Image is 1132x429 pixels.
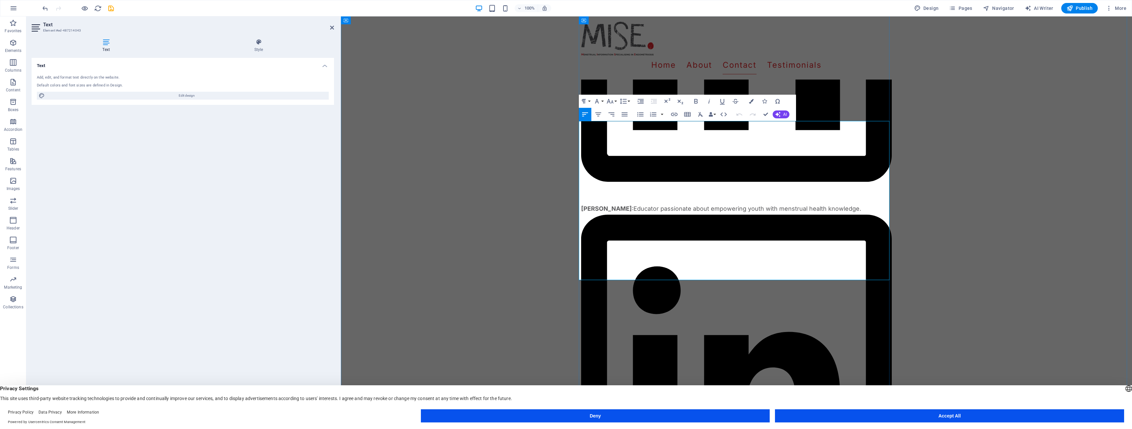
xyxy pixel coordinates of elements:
p: Marketing [4,285,22,290]
button: Italic (Ctrl+I) [703,95,715,108]
button: Line Height [618,95,631,108]
h3: Element #ed-487214043 [43,28,321,34]
span: AI [783,112,787,116]
h4: Text [32,39,183,53]
button: Clear Formatting [694,108,707,121]
button: Icons [758,95,771,108]
p: Header [7,226,20,231]
i: Reload page [94,5,102,12]
button: Publish [1061,3,1098,13]
button: Align Left [579,108,591,121]
button: Unordered List [634,108,647,121]
button: Align Center [592,108,605,121]
button: Redo (Ctrl+Shift+Z) [746,108,759,121]
button: Edit design [37,92,329,100]
div: Default colors and font sizes are defined in Design. [37,83,329,88]
button: Colors [745,95,758,108]
button: Font Family [592,95,605,108]
button: AI Writer [1022,3,1056,13]
button: Navigator [980,3,1017,13]
button: Font Size [605,95,618,108]
i: On resize automatically adjust zoom level to fit chosen device. [542,5,548,11]
p: Images [7,186,20,191]
button: Bold (Ctrl+B) [690,95,702,108]
span: AI Writer [1025,5,1053,12]
button: More [1103,3,1129,13]
div: Design (Ctrl+Alt+Y) [912,3,941,13]
p: Collections [3,304,23,310]
button: Underline (Ctrl+U) [716,95,729,108]
h4: Text [32,58,334,70]
h4: Style [183,39,334,53]
button: Ordered List [647,108,659,121]
span: Design [914,5,939,12]
button: Strikethrough [729,95,742,108]
p: Content [6,87,20,93]
button: Align Justify [618,108,631,121]
button: Undo (Ctrl+Z) [733,108,746,121]
button: Superscript [661,95,673,108]
button: Align Right [605,108,618,121]
p: Tables [7,147,19,152]
div: Add, edit, and format text directly on the website. [37,75,329,81]
span: Navigator [983,5,1014,12]
h2: Text [43,22,334,28]
p: Elements [5,48,22,53]
h6: 100% [525,4,535,12]
p: Slider [8,206,18,211]
p: Accordion [4,127,22,132]
button: Subscript [674,95,686,108]
p: Columns [5,68,21,73]
button: Paragraph Format [579,95,591,108]
span: More [1106,5,1126,12]
p: Favorites [5,28,21,34]
p: Forms [7,265,19,270]
button: 100% [515,4,538,12]
i: Undo: Change text (Ctrl+Z) [41,5,49,12]
button: Data Bindings [707,108,717,121]
p: Footer [7,245,19,250]
button: Insert Link [668,108,681,121]
span: Pages [949,5,972,12]
span: Edit design [47,92,327,100]
span: Publish [1067,5,1093,12]
button: HTML [717,108,730,121]
p: Features [5,166,21,172]
i: Save (Ctrl+S) [107,5,115,12]
p: Boxes [8,107,19,112]
button: AI [773,110,789,118]
button: undo [41,4,49,12]
button: Increase Indent [634,95,647,108]
button: Ordered List [659,108,665,121]
button: Pages [946,3,975,13]
button: Confirm (Ctrl+⏎) [759,108,772,121]
button: Design [912,3,941,13]
button: Click here to leave preview mode and continue editing [81,4,89,12]
button: reload [94,4,102,12]
button: Decrease Indent [648,95,660,108]
button: save [107,4,115,12]
button: Special Characters [771,95,784,108]
button: Insert Table [681,108,694,121]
